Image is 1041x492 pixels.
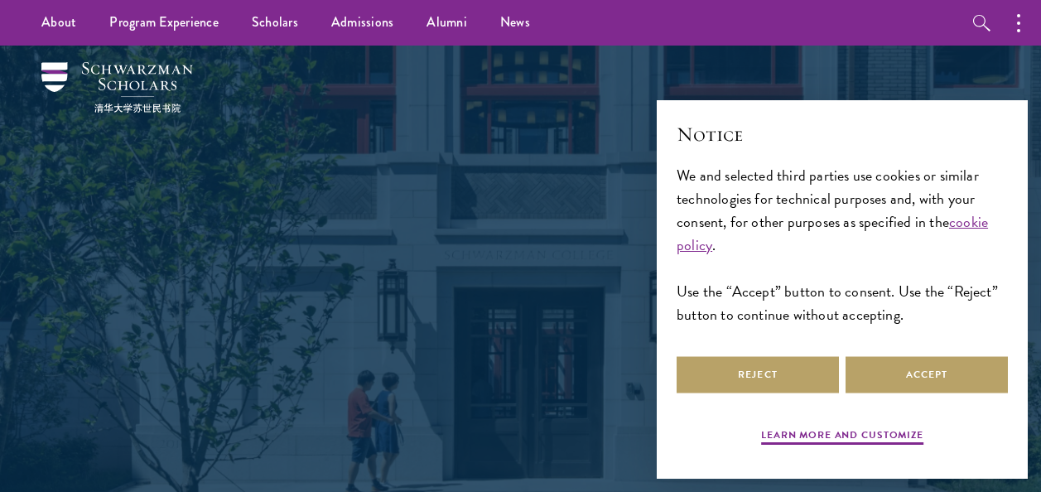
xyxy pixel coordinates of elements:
[677,210,988,256] a: cookie policy
[677,164,1008,327] div: We and selected third parties use cookies or similar technologies for technical purposes and, wit...
[846,356,1008,393] button: Accept
[761,427,923,447] button: Learn more and customize
[677,356,839,393] button: Reject
[677,120,1008,148] h2: Notice
[41,62,193,113] img: Schwarzman Scholars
